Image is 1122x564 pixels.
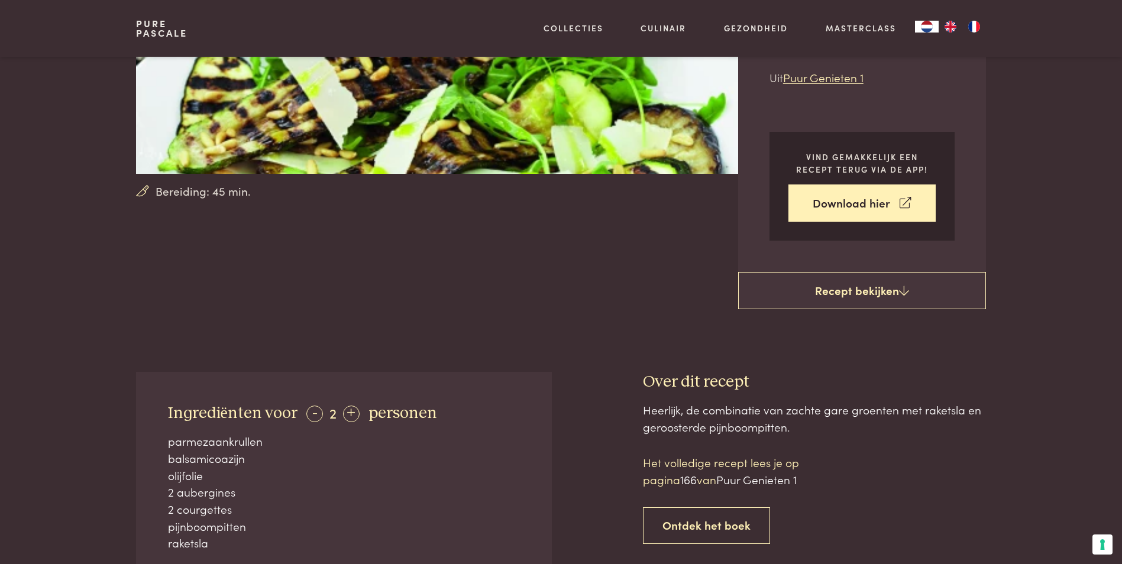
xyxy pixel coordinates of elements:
[826,22,896,34] a: Masterclass
[915,21,939,33] div: Language
[168,534,520,552] div: raketsla
[716,471,797,487] span: Puur Genieten 1
[724,22,788,34] a: Gezondheid
[769,69,955,86] p: Uit
[168,484,520,501] div: 2 aubergines
[939,21,986,33] ul: Language list
[168,405,298,422] span: Ingrediënten voor
[343,406,360,422] div: +
[939,21,962,33] a: EN
[915,21,939,33] a: NL
[156,183,251,200] span: Bereiding: 45 min.
[643,401,986,435] div: Heerlijk, de combinatie van zachte gare groenten met raketsla en geroosterde pijnboompitten.
[329,403,337,422] span: 2
[915,21,986,33] aside: Language selected: Nederlands
[168,518,520,535] div: pijnboompitten
[368,405,437,422] span: personen
[306,406,323,422] div: -
[680,471,697,487] span: 166
[738,272,986,310] a: Recept bekijken
[783,69,864,85] a: Puur Genieten 1
[643,454,844,488] p: Het volledige recept lees je op pagina van
[168,501,520,518] div: 2 courgettes
[168,467,520,484] div: olijfolie
[641,22,686,34] a: Culinair
[788,151,936,175] p: Vind gemakkelijk een recept terug via de app!
[643,372,986,393] h3: Over dit recept
[1092,534,1113,555] button: Uw voorkeuren voor toestemming voor trackingtechnologieën
[962,21,986,33] a: FR
[168,433,520,450] div: parmezaankrullen
[788,184,936,222] a: Download hier
[168,450,520,467] div: balsamicoazijn
[643,507,770,544] a: Ontdek het boek
[136,19,187,38] a: PurePascale
[544,22,603,34] a: Collecties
